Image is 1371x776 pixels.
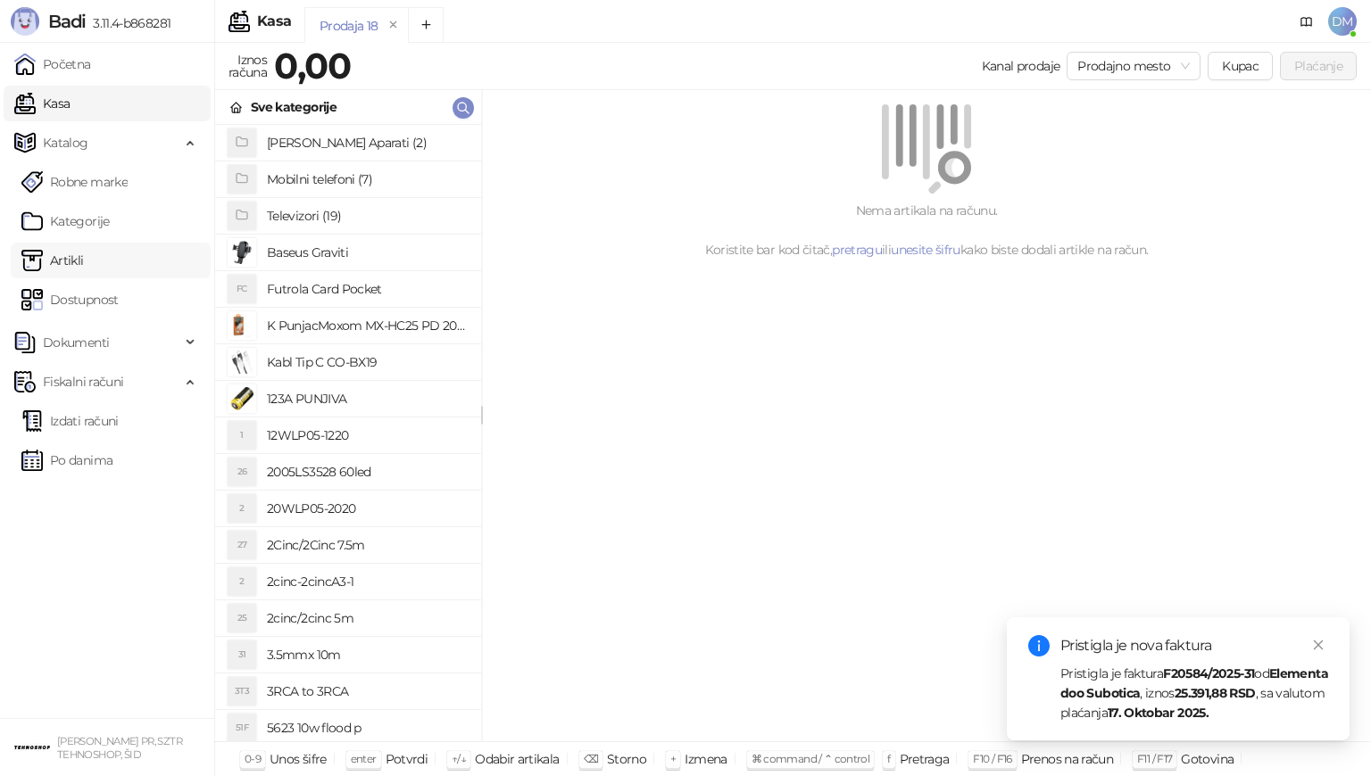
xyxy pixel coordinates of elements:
h4: 123A PUNJIVA [267,384,467,413]
span: Katalog [43,125,88,161]
button: Kupac [1208,52,1273,80]
span: ⌘ command / ⌃ control [752,752,870,765]
div: Prodaja 18 [320,16,378,36]
h4: K PunjacMoxom MX-HC25 PD 20W [267,311,467,340]
span: Fiskalni računi [43,364,123,400]
img: Logo [11,7,39,36]
a: Izdati računi [21,403,119,439]
h4: [PERSON_NAME] Aparati (2) [267,128,467,157]
span: Dokumenti [43,325,109,360]
img: Slika [228,311,256,340]
span: close [1312,639,1325,651]
h4: 20WLP05-2020 [267,494,467,523]
a: Po danima [21,442,112,478]
a: Robne marke [21,164,128,200]
div: Pristigla je faktura od , iznos , sa valutom plaćanja [1060,664,1328,722]
div: 2 [228,567,256,596]
div: Sve kategorije [251,97,337,117]
strong: F20584/2025-31 [1163,665,1254,681]
h4: 2005LS3528 60led [267,458,467,486]
h4: 3RCA to 3RCA [267,677,467,706]
span: Prodajno mesto [1077,53,1190,79]
strong: 0,00 [274,44,351,87]
img: Slika [228,348,256,376]
div: 51F [228,714,256,742]
a: Početna [14,46,91,82]
div: 31 [228,640,256,669]
div: Kanal prodaje [982,56,1060,76]
div: Unos šifre [270,747,327,771]
a: pretragu [832,242,882,258]
a: Close [1309,635,1328,655]
div: Kasa [257,14,291,29]
h4: Futrola Card Pocket [267,275,467,303]
div: Iznos računa [225,48,270,84]
button: remove [382,18,405,33]
a: Dokumentacija [1292,7,1321,36]
h4: 2cinc-2cincA3-1 [267,567,467,596]
span: ⌫ [584,752,598,765]
div: 26 [228,458,256,486]
div: 2 [228,494,256,523]
span: 3.11.4-b868281 [86,15,170,31]
strong: 25.391,88 RSD [1175,685,1256,701]
img: 64x64-companyLogo-68805acf-9e22-4a20-bcb3-9756868d3d19.jpeg [14,730,50,765]
div: Pretraga [900,747,950,771]
a: unesite šifru [891,242,960,258]
img: Slika [228,384,256,413]
span: info-circle [1028,635,1050,656]
span: f [887,752,890,765]
div: 25 [228,604,256,632]
h4: 2cinc/2cinc 5m [267,604,467,632]
span: 0-9 [245,752,261,765]
a: ArtikliArtikli [21,243,84,278]
div: 3T3 [228,677,256,706]
span: Badi [48,11,86,32]
a: Dostupnost [21,282,119,318]
h4: Baseus Graviti [267,238,467,267]
div: Odabir artikala [475,747,559,771]
div: grid [215,125,481,741]
small: [PERSON_NAME] PR, SZTR TEHNOSHOP, ŠID [57,735,182,761]
h4: Mobilni telefoni (7) [267,165,467,194]
span: + [670,752,676,765]
span: F11 / F17 [1137,752,1172,765]
div: Gotovina [1181,747,1234,771]
div: Storno [607,747,646,771]
div: Prenos na račun [1021,747,1113,771]
button: Add tab [408,7,444,43]
a: Kategorije [21,203,110,239]
span: F10 / F16 [973,752,1011,765]
div: Potvrdi [386,747,428,771]
h4: 3.5mmx 10m [267,640,467,669]
div: 27 [228,531,256,559]
span: DM [1328,7,1357,36]
h4: 5623 10w flood p [267,714,467,742]
button: Plaćanje [1280,52,1357,80]
h4: 12WLP05-1220 [267,421,467,450]
div: 1 [228,421,256,450]
strong: 17. Oktobar 2025. [1108,705,1209,721]
span: ↑/↓ [452,752,466,765]
span: enter [351,752,377,765]
h4: Kabl Tip C CO-BX19 [267,348,467,376]
div: Izmena [685,747,727,771]
div: FC [228,275,256,303]
h4: 2Cinc/2Cinc 7.5m [267,531,467,559]
a: Kasa [14,86,70,121]
div: Pristigla je nova faktura [1060,635,1328,656]
h4: Televizori (19) [267,202,467,230]
div: Nema artikala na računu. Koristite bar kod čitač, ili kako biste dodali artikle na račun. [503,201,1350,260]
img: Slika [228,238,256,267]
